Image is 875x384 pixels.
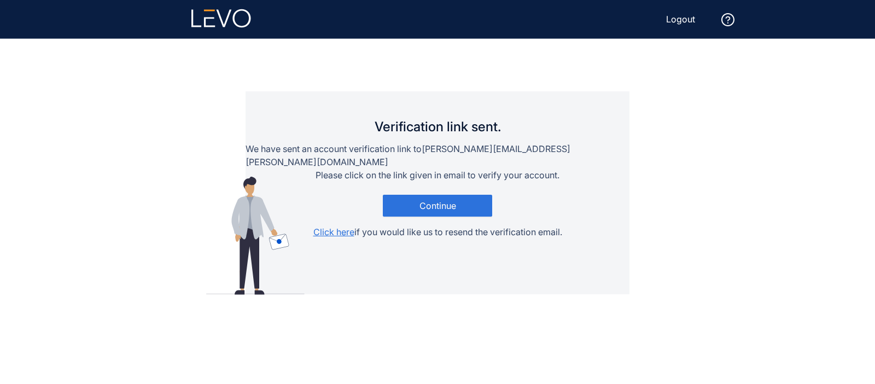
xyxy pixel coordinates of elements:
p: Please click on the link given in email to verify your account. [316,168,559,182]
h1: Verification link sent. [375,124,501,129]
button: Continue [383,195,492,217]
p: We have sent an account verification link to [PERSON_NAME][EMAIL_ADDRESS][PERSON_NAME][DOMAIN_NAME] [246,142,629,168]
span: Click here [313,226,354,237]
span: Logout [666,14,695,24]
button: Logout [657,10,704,28]
span: Continue [419,201,456,211]
p: if you would like us to resend the verification email. [313,225,562,238]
